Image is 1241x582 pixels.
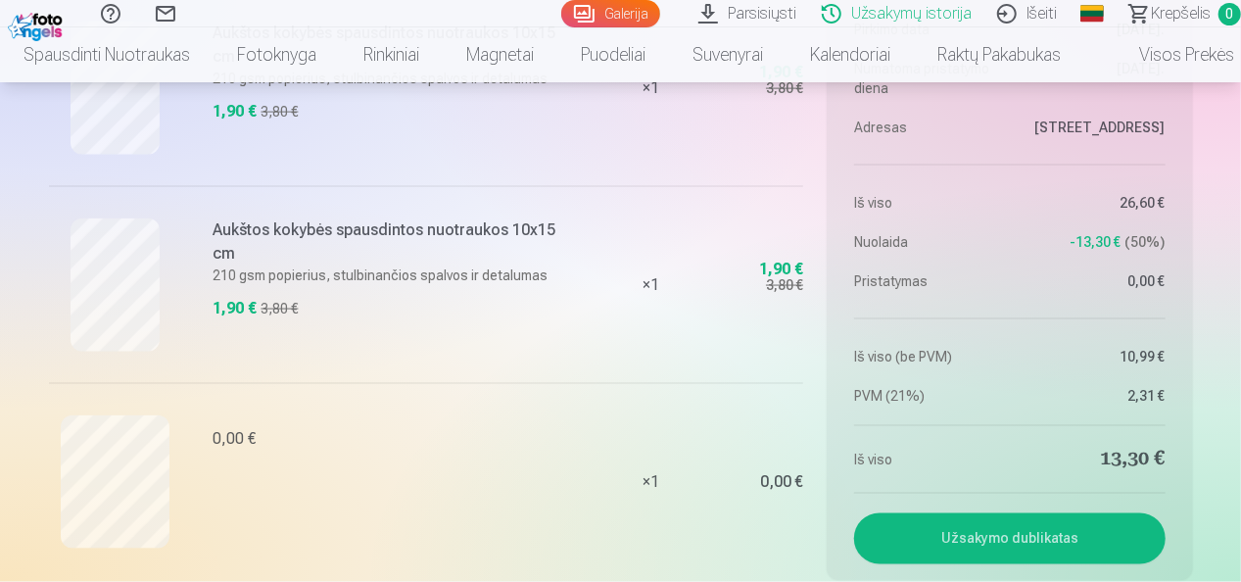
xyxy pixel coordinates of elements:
[914,27,1084,82] a: Raktų pakabukas
[854,446,1000,473] dt: Iš viso
[214,297,258,320] div: 1,90 €
[854,232,1000,252] dt: Nuolaida
[578,383,725,580] div: × 1
[787,27,914,82] a: Kalendoriai
[1020,118,1166,137] dd: [STREET_ADDRESS]
[1218,3,1241,25] span: 0
[578,186,725,383] div: × 1
[759,264,803,275] div: 1,90 €
[214,27,340,82] a: Fotoknyga
[1020,193,1166,213] dd: 26,60 €
[1125,232,1166,252] span: 50 %
[1020,347,1166,366] dd: 10,99 €
[262,102,299,121] div: 3,80 €
[262,299,299,318] div: 3,80 €
[214,218,567,266] h6: Aukštos kokybės spausdintos nuotraukos 10x15 cm
[760,476,803,488] div: 0,00 €
[669,27,787,82] a: Suvenyrai
[1071,232,1122,252] span: -13,30 €
[214,100,258,123] div: 1,90 €
[766,78,803,98] div: 3,80 €
[1151,2,1211,25] span: Krepšelis
[854,513,1165,564] button: Užsakymo dublikatas
[214,266,567,285] p: 210 gsm popierius, stulbinančios spalvos ir detalumas
[443,27,557,82] a: Magnetai
[8,8,68,41] img: /fa2
[854,193,1000,213] dt: Iš viso
[854,347,1000,366] dt: Iš viso (be PVM)
[766,275,803,295] div: 3,80 €
[1020,271,1166,291] dd: 0,00 €
[854,271,1000,291] dt: Pristatymas
[854,386,1000,406] dt: PVM (21%)
[214,427,257,451] div: 0,00 €
[1020,386,1166,406] dd: 2,31 €
[340,27,443,82] a: Rinkiniai
[854,118,1000,137] dt: Adresas
[557,27,669,82] a: Puodeliai
[1020,446,1166,473] dd: 13,30 €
